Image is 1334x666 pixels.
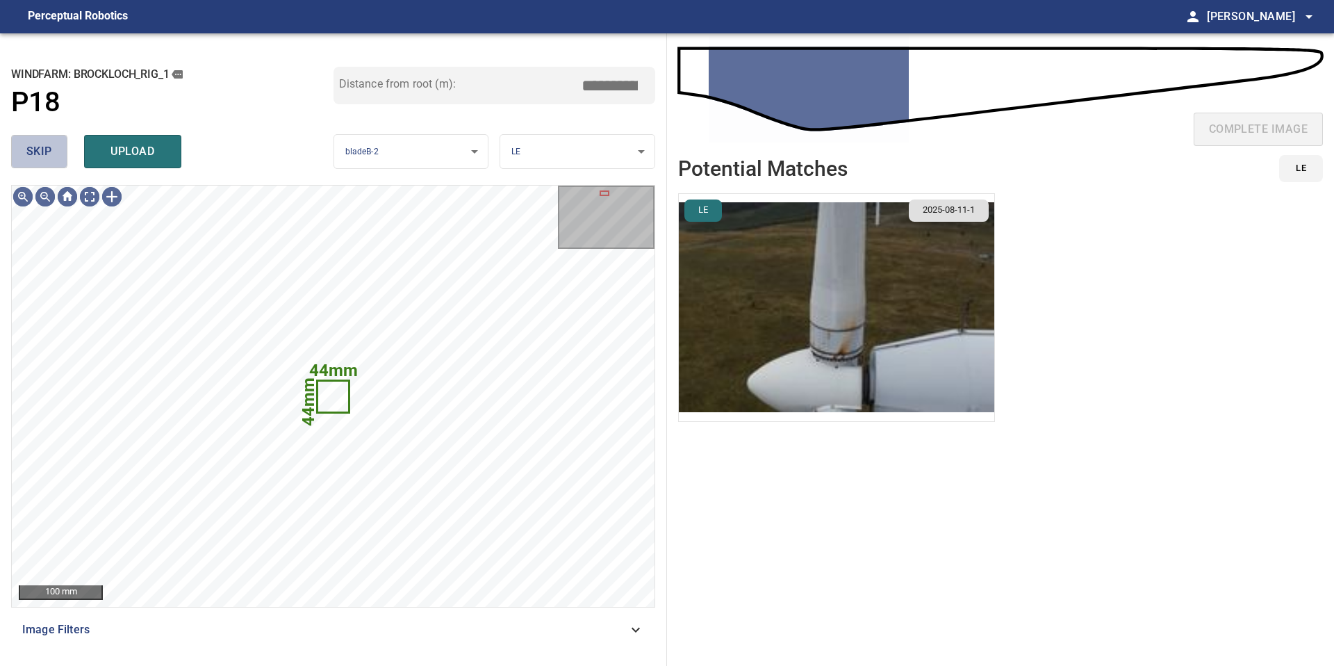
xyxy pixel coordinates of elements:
div: bladeB-2 [334,134,488,170]
h2: Potential Matches [678,157,848,180]
span: LE [1296,161,1306,177]
span: LE [511,147,520,156]
img: Toggle selection [101,186,123,208]
div: Image Filters [11,613,655,647]
h2: windfarm: Brockloch_Rig_1 [11,67,333,82]
span: person [1185,8,1201,25]
span: upload [99,142,166,161]
label: Distance from root (m): [339,79,456,90]
img: Zoom out [34,186,56,208]
img: Go home [56,186,79,208]
span: LE [690,204,716,217]
button: upload [84,135,181,168]
span: bladeB-2 [345,147,379,156]
div: LE [500,134,654,170]
h1: P18 [11,86,60,119]
button: LE [684,200,722,222]
text: 44mm [299,377,318,426]
button: skip [11,135,67,168]
button: copy message details [170,67,185,82]
img: Toggle full page [79,186,101,208]
a: P18 [11,86,333,119]
span: arrow_drop_down [1301,8,1317,25]
span: 2025-08-11-1 [914,204,983,217]
div: id [1271,155,1323,182]
button: LE [1279,155,1323,182]
img: Brockloch_Rig_1/P18/2025-08-11-1/2025-08-11-2/inspectionData/image31wp34.jpg [679,194,994,421]
span: [PERSON_NAME] [1207,7,1317,26]
span: Image Filters [22,622,627,638]
button: [PERSON_NAME] [1201,3,1317,31]
text: 44mm [309,361,358,380]
span: skip [26,142,52,161]
img: Zoom in [12,186,34,208]
figcaption: Perceptual Robotics [28,6,128,28]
